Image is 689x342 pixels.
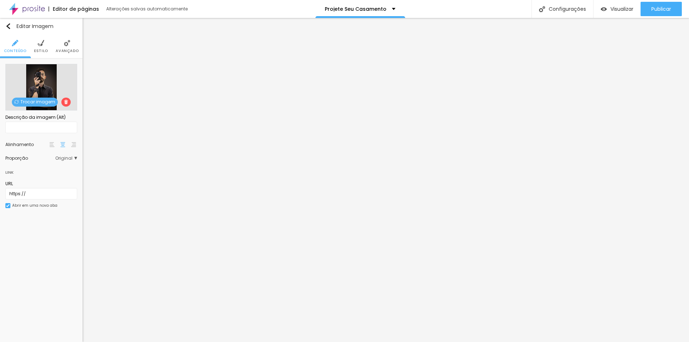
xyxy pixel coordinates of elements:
span: Conteúdo [4,49,27,53]
span: Publicar [651,6,671,12]
span: Avançado [56,49,79,53]
button: Publicar [641,2,682,16]
div: Editar Imagem [5,23,53,29]
div: Link [5,164,77,177]
div: Abrir em uma nova aba [12,204,57,207]
div: Editor de páginas [48,6,99,11]
img: Icone [5,23,11,29]
img: paragraph-right-align.svg [71,142,76,147]
img: Icone [14,100,19,104]
img: Icone [12,40,18,46]
img: Icone [539,6,545,12]
div: URL [5,181,77,187]
div: Descrição da imagem (Alt) [5,114,77,121]
button: Visualizar [594,2,641,16]
img: Icone [38,40,44,46]
span: Estilo [34,49,48,53]
span: Trocar imagem [12,98,58,107]
span: Visualizar [610,6,633,12]
img: Icone [6,204,10,207]
p: Projete Seu Casamento [325,6,386,11]
img: Icone [64,100,68,104]
div: Alinhamento [5,142,48,147]
div: Link [5,168,14,176]
img: view-1.svg [601,6,607,12]
span: Original [55,156,77,160]
img: paragraph-center-align.svg [60,142,65,147]
iframe: Editor [83,18,689,342]
div: Proporção [5,156,55,160]
img: Icone [64,40,70,46]
img: paragraph-left-align.svg [50,142,55,147]
div: Alterações salvas automaticamente [106,7,189,11]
